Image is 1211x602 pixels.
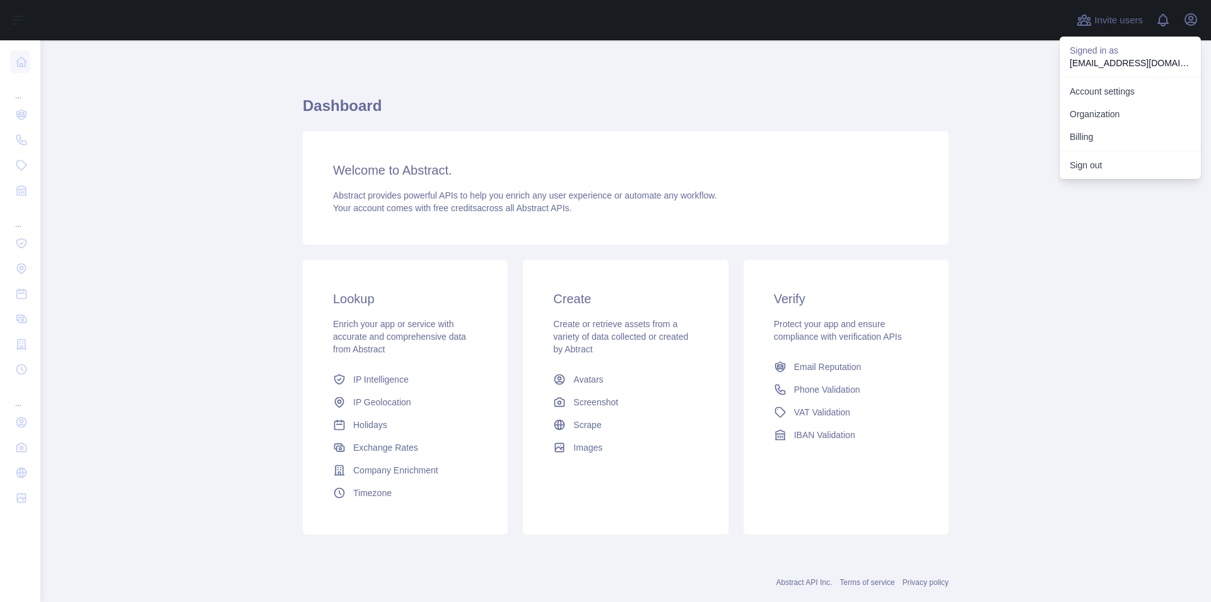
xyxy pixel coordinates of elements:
span: Enrich your app or service with accurate and comprehensive data from Abstract [333,319,466,354]
p: Signed in as [1070,44,1191,57]
h3: Verify [774,290,918,308]
span: IP Intelligence [353,373,409,386]
span: Screenshot [573,396,618,408]
a: Abstract API Inc. [776,578,833,587]
a: Scrape [548,414,703,436]
span: Company Enrichment [353,464,438,477]
a: Email Reputation [769,356,923,378]
a: Images [548,436,703,459]
a: IP Intelligence [328,368,483,391]
span: IBAN Validation [794,429,855,441]
a: Account settings [1060,80,1201,103]
button: Sign out [1060,154,1201,177]
span: Avatars [573,373,603,386]
a: Holidays [328,414,483,436]
span: Scrape [573,419,601,431]
span: Abstract provides powerful APIs to help you enrich any user experience or automate any workflow. [333,190,717,200]
a: Screenshot [548,391,703,414]
div: ... [10,76,30,101]
a: Timezone [328,482,483,504]
span: Your account comes with across all Abstract APIs. [333,203,571,213]
a: Privacy policy [903,578,949,587]
a: IP Geolocation [328,391,483,414]
a: Avatars [548,368,703,391]
a: IBAN Validation [769,424,923,446]
div: ... [10,383,30,408]
button: Billing [1060,125,1201,148]
h3: Create [553,290,698,308]
a: Organization [1060,103,1201,125]
p: [EMAIL_ADDRESS][DOMAIN_NAME] [1070,57,1191,69]
span: Timezone [353,487,392,499]
a: VAT Validation [769,401,923,424]
span: Create or retrieve assets from a variety of data collected or created by Abtract [553,319,688,354]
a: Exchange Rates [328,436,483,459]
span: IP Geolocation [353,396,411,408]
span: Exchange Rates [353,441,418,454]
span: Holidays [353,419,387,431]
h3: Welcome to Abstract. [333,161,918,179]
span: Protect your app and ensure compliance with verification APIs [774,319,902,342]
h1: Dashboard [303,96,949,126]
a: Terms of service [840,578,894,587]
span: VAT Validation [794,406,850,419]
span: Images [573,441,602,454]
span: Invite users [1094,13,1143,28]
button: Invite users [1074,10,1145,30]
div: ... [10,204,30,229]
a: Phone Validation [769,378,923,401]
span: Phone Validation [794,383,860,396]
h3: Lookup [333,290,477,308]
a: Company Enrichment [328,459,483,482]
span: Email Reputation [794,361,862,373]
span: free credits [433,203,477,213]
